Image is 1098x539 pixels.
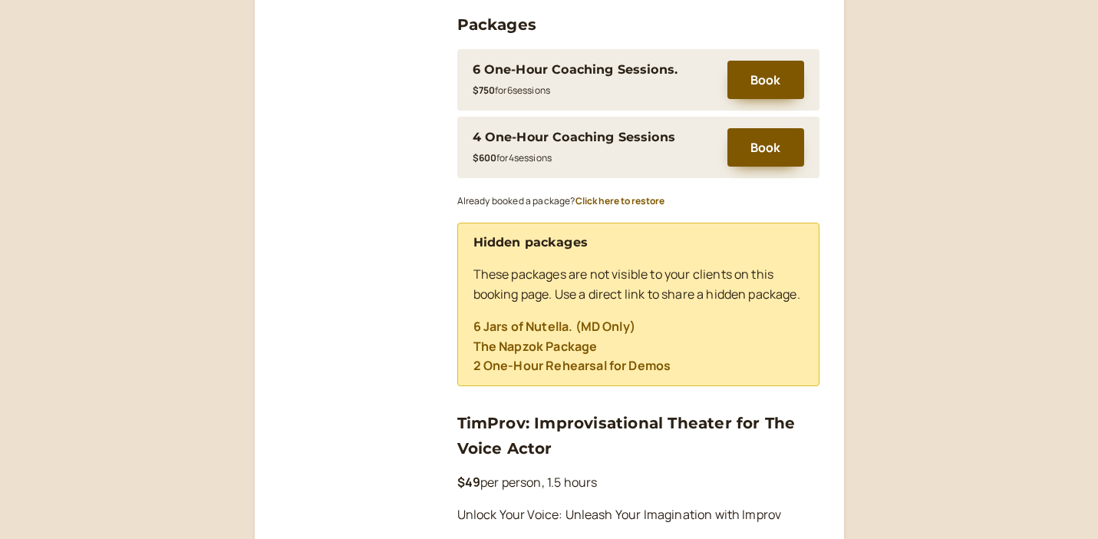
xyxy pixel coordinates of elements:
[457,414,796,457] a: TimProv: Improvisational Theater for The Voice Actor
[457,474,480,491] b: $49
[473,233,803,253] h4: Hidden packages
[727,128,804,167] button: Book
[473,318,635,335] a: 6 Jars of Nutella. (MD Only)
[473,60,678,80] div: 6 One-Hour Coaching Sessions.
[457,194,664,207] small: Already booked a package?
[473,84,496,97] b: $750
[473,265,803,305] p: These packages are not visible to your clients on this booking page. Use a direct link to share a...
[473,151,552,164] small: for 4 session s
[473,338,598,355] a: The Napzok Package
[457,12,819,37] h3: Packages
[473,60,712,100] div: 6 One-Hour Coaching Sessions.$750for6sessions
[473,84,551,97] small: for 6 session s
[473,127,712,167] div: 4 One-Hour Coaching Sessions$600for4sessions
[727,61,804,99] button: Book
[473,357,671,374] a: 2 One-Hour Rehearsal for Demos
[457,473,819,493] p: per person, 1.5 hours
[473,127,675,147] div: 4 One-Hour Coaching Sessions
[473,151,497,164] b: $600
[575,196,664,207] button: Click here to restore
